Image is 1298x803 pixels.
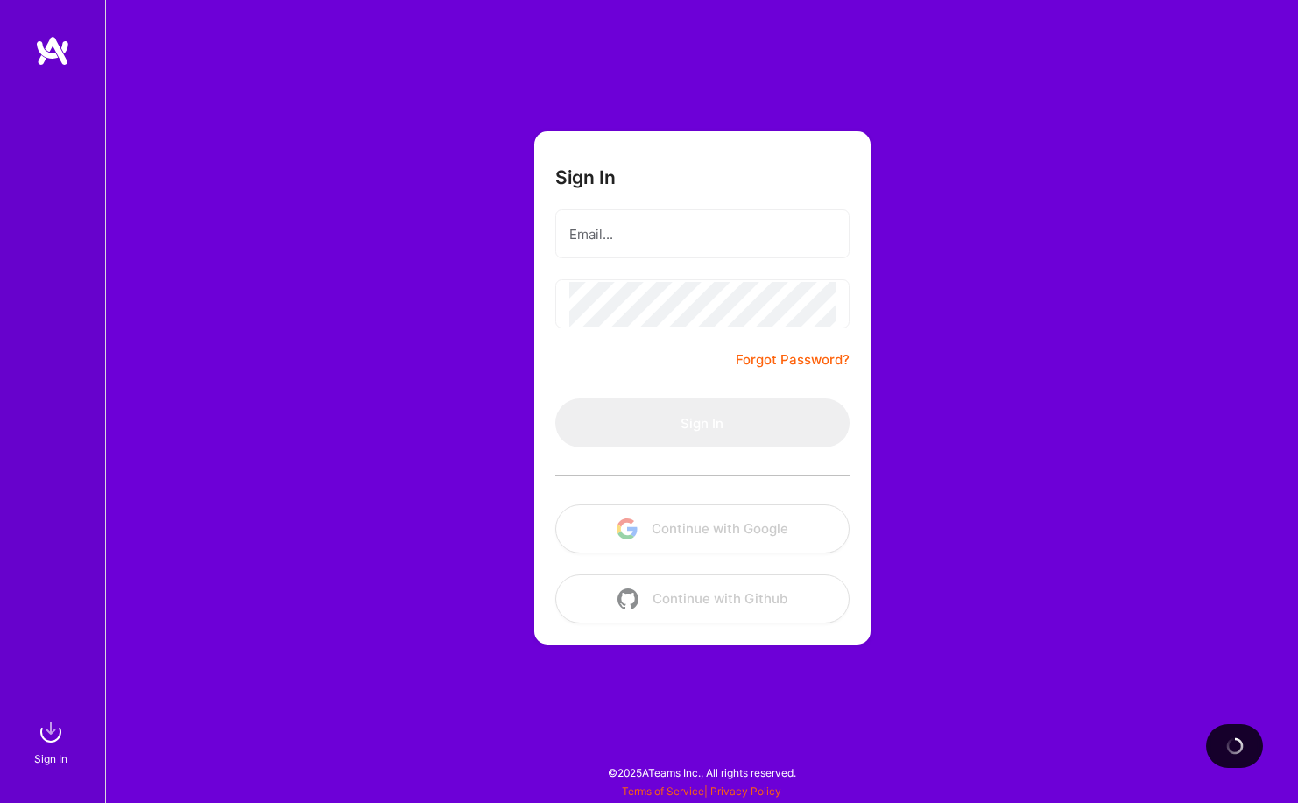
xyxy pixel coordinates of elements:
[37,715,68,768] a: sign inSign In
[622,785,704,798] a: Terms of Service
[35,35,70,67] img: logo
[710,785,781,798] a: Privacy Policy
[34,750,67,768] div: Sign In
[569,212,836,257] input: Email...
[555,504,850,553] button: Continue with Google
[555,398,850,447] button: Sign In
[736,349,850,370] a: Forgot Password?
[1224,735,1245,757] img: loading
[622,785,781,798] span: |
[105,750,1298,794] div: © 2025 ATeams Inc., All rights reserved.
[555,166,616,188] h3: Sign In
[617,518,638,539] img: icon
[555,574,850,623] button: Continue with Github
[617,588,638,609] img: icon
[33,715,68,750] img: sign in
